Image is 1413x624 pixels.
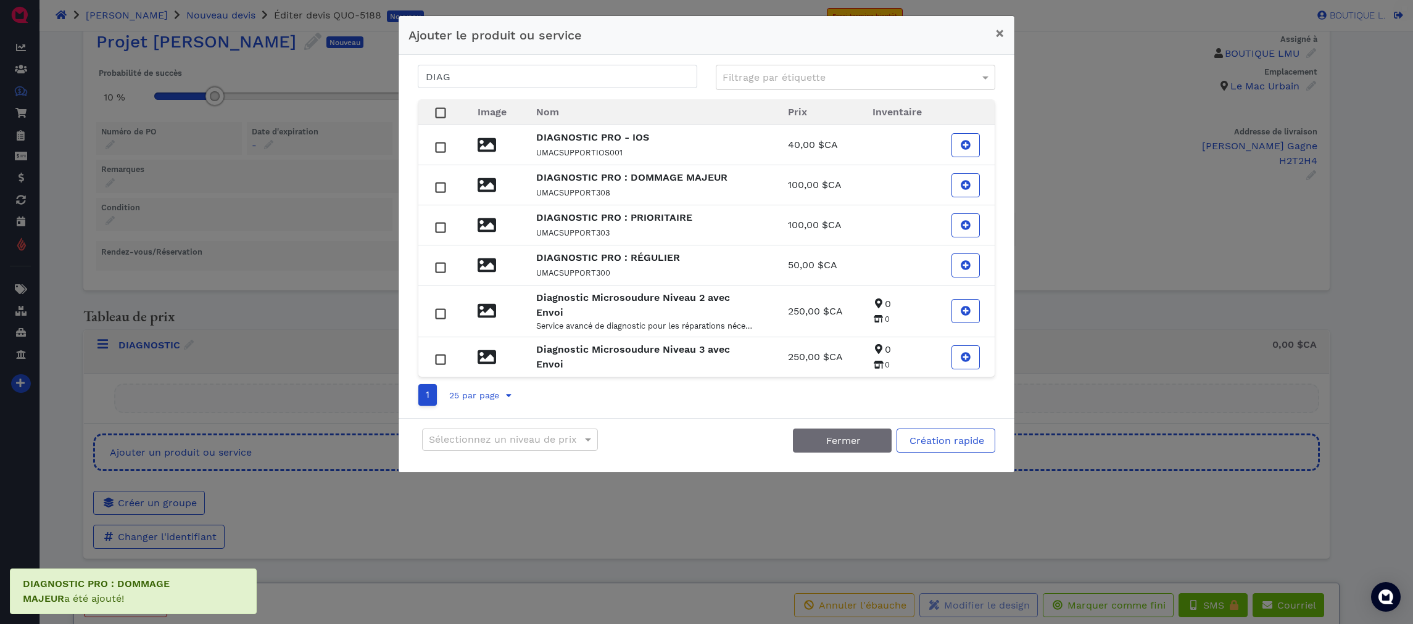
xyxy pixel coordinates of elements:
[536,343,730,370] strong: Diagnostic Microsoudure Niveau 3 avec Envoi
[872,314,890,324] span: 0
[423,429,597,450] div: Sélectionnez un niveau de prix
[951,253,980,277] button: Add DIAGNOSTIC PRO : RÉGULIER
[788,305,843,317] span: 250,00 $CA
[951,133,980,157] button: Add DIAGNOSTIC PRO - IOS
[872,106,922,118] span: Inventaire
[995,25,1005,42] span: ×
[824,435,861,446] span: Fermer
[788,139,838,150] span: 40,00 $CA
[897,429,995,453] button: Création rapide
[951,213,980,237] button: Add DIAGNOSTIC PRO : PRIORITAIRE
[1371,582,1401,612] div: Open Intercom Messenger
[442,385,520,405] button: 25 par page
[951,173,980,197] button: Add DIAGNOSTIC PRO : DOMMAGE MAJEUR
[418,384,437,406] a: Go to page number 1
[951,345,980,369] button: Add Diagnostic Microsoudure Niveau 3 avec Envoi
[478,106,507,118] span: Image
[951,299,980,323] button: Add Diagnostic Microsoudure Niveau 2 avec Envoi
[788,106,807,118] span: Prix
[788,219,842,231] span: 100,00 $CA
[536,252,680,263] strong: DIAGNOSTIC PRO : RÉGULIER
[536,268,610,277] small: UMACSUPPORT300
[716,65,995,89] div: Filtrage par étiquette
[408,28,582,43] span: Ajouter le produit ou service
[536,228,610,237] small: UMACSUPPORT303
[536,211,692,223] strong: DIAGNOSTIC PRO : PRIORITAIRE
[418,65,697,88] input: Rechercher un produit ou service...
[872,360,890,369] span: 0
[447,390,499,400] span: 25 par page
[793,429,892,453] button: Fermer
[23,578,170,604] span: a été ajouté!
[536,292,730,318] strong: Diagnostic Microsoudure Niveau 2 avec Envoi
[788,179,842,191] span: 100,00 $CA
[536,148,623,157] small: UMACSUPPORTIOS001
[536,188,610,197] small: UMACSUPPORT308
[536,106,559,118] span: Nom
[536,171,727,183] strong: DIAGNOSTIC PRO : DOMMAGE MAJEUR
[536,320,752,332] small: Service avancé de diagnostic pour les réparations nécessitant de la microsoudure. Inclut une éval...
[908,435,984,446] span: Création rapide
[872,298,891,310] span: 0
[23,578,170,604] strong: DIAGNOSTIC PRO : DOMMAGE MAJEUR
[872,343,891,355] span: 0
[788,351,843,363] span: 250,00 $CA
[536,131,649,143] strong: DIAGNOSTIC PRO - IOS
[788,259,837,271] span: 50,00 $CA
[985,16,1014,51] button: Close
